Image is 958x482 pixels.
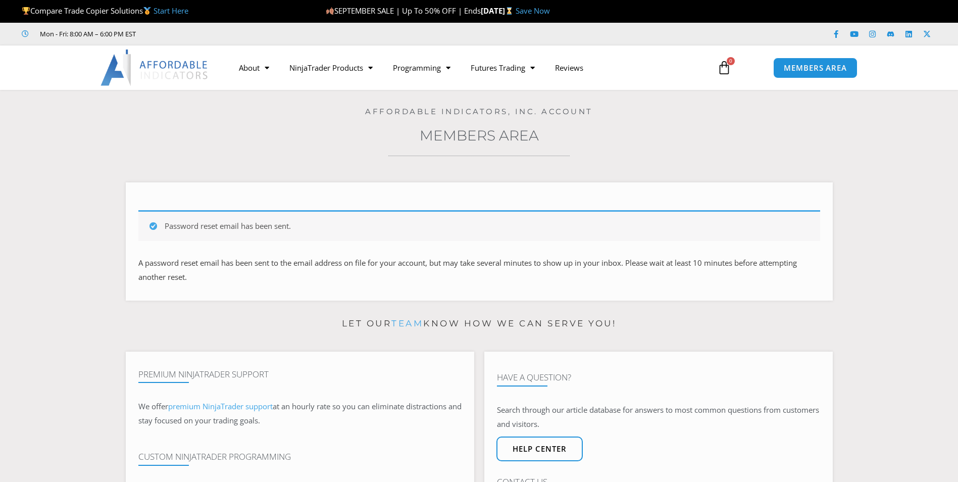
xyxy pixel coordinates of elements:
[150,29,301,39] iframe: Customer reviews powered by Trustpilot
[138,452,462,462] h4: Custom NinjaTrader Programming
[391,318,423,328] a: team
[100,50,209,86] img: LogoAI
[279,56,383,79] a: NinjaTrader Products
[497,403,820,431] p: Search through our article database for answers to most common questions from customers and visit...
[702,53,746,82] a: 0
[22,6,188,16] span: Compare Trade Copier Solutions
[383,56,461,79] a: Programming
[143,7,151,15] img: 🥇
[138,210,820,241] div: Password reset email has been sent.
[784,64,847,72] span: MEMBERS AREA
[138,401,168,411] span: We offer
[545,56,593,79] a: Reviews
[773,58,858,78] a: MEMBERS AREA
[506,7,513,15] img: ⌛
[138,401,462,425] span: at an hourly rate so you can eliminate distractions and stay focused on your trading goals.
[496,437,583,461] a: Help center
[168,401,273,411] a: premium NinjaTrader support
[420,127,539,144] a: Members Area
[513,445,567,453] span: Help center
[516,6,550,16] a: Save Now
[326,7,334,15] img: 🍂
[326,6,481,16] span: SEPTEMBER SALE | Up To 50% OFF | Ends
[126,316,833,332] p: Let our know how we can serve you!
[727,57,735,65] span: 0
[461,56,545,79] a: Futures Trading
[138,369,462,379] h4: Premium NinjaTrader Support
[138,256,820,284] p: A password reset email has been sent to the email address on file for your account, but may take ...
[22,7,30,15] img: 🏆
[481,6,516,16] strong: [DATE]
[497,372,820,382] h4: Have A Question?
[229,56,279,79] a: About
[37,28,136,40] span: Mon - Fri: 8:00 AM – 6:00 PM EST
[154,6,188,16] a: Start Here
[365,107,593,116] a: Affordable Indicators, Inc. Account
[229,56,705,79] nav: Menu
